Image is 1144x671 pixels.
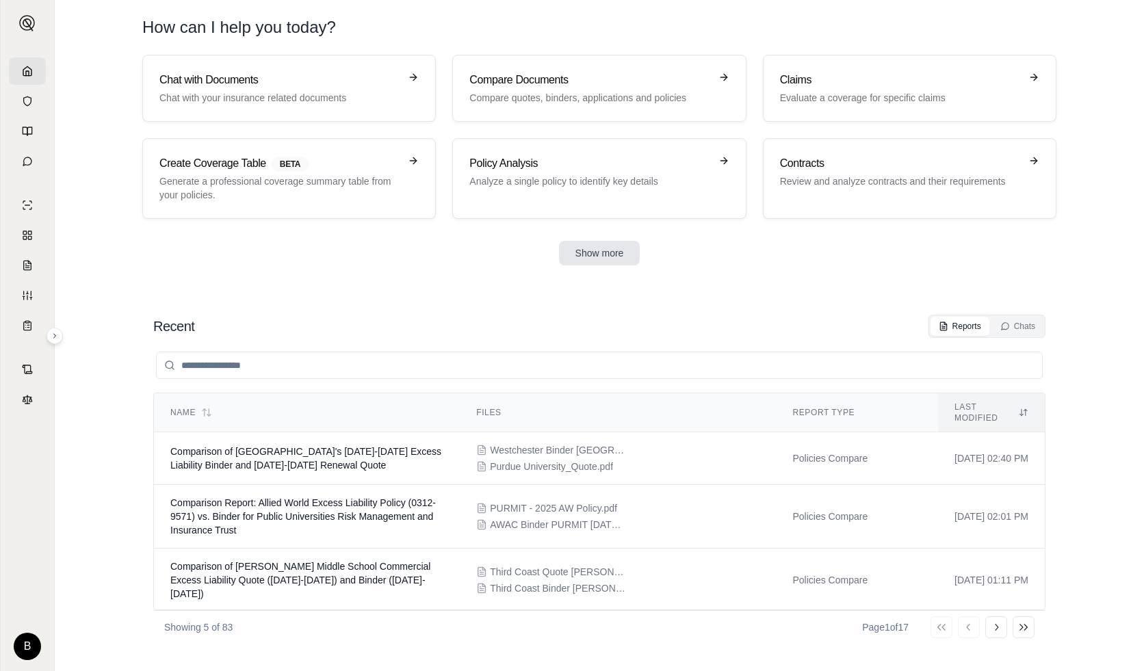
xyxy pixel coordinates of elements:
p: Evaluate a coverage for specific claims [780,91,1020,105]
span: Third Coast Quote James Jordan Middle School 2025-2026 ($5M xs $9M).PDF [490,565,627,579]
div: Reports [939,321,981,332]
span: Comparison of Purdue University's 2024-2025 Excess Liability Binder and 2025-2026 Renewal Quote [170,446,441,471]
button: Expand sidebar [47,328,63,344]
div: Last modified [954,402,1028,423]
p: Analyze a single policy to identify key details [469,174,710,188]
a: Compare DocumentsCompare quotes, binders, applications and policies [452,55,746,122]
a: Contract Analysis [9,356,46,383]
span: AWAC Binder PURMIT 2025-2026 Excess ($10M xs $40M).pdf [490,518,627,531]
a: Legal Search Engine [9,386,46,413]
div: Chats [1000,321,1035,332]
a: Single Policy [9,192,46,219]
h3: Chat with Documents [159,72,400,88]
span: BETA [272,157,309,172]
h3: Claims [780,72,1020,88]
td: [DATE] 02:40 PM [938,432,1045,485]
h1: How can I help you today? [142,16,1056,38]
p: Review and analyze contracts and their requirements [780,174,1020,188]
span: PURMIT - 2025 AW Policy.pdf [490,501,617,515]
td: Policies Compare [776,549,938,612]
a: Documents Vault [9,88,46,115]
a: Coverage Table [9,312,46,339]
th: Files [460,393,776,432]
a: Custom Report [9,282,46,309]
p: Compare quotes, binders, applications and policies [469,91,710,105]
h3: Create Coverage Table [159,155,400,172]
span: Purdue University_Quote.pdf [490,460,613,473]
button: Chats [992,317,1043,336]
span: Third Coast Binder James Jordan Middle School 2024-25 5M XS 10M.PDF [490,581,627,595]
a: Claim Coverage [9,252,46,279]
td: Policies Compare [776,432,938,485]
a: ClaimsEvaluate a coverage for specific claims [763,55,1056,122]
button: Show more [559,241,640,265]
button: Reports [931,317,989,336]
a: Chat with DocumentsChat with your insurance related documents [142,55,436,122]
a: Policy Comparisons [9,222,46,249]
div: Page 1 of 17 [862,620,909,634]
span: Comparison Report: Allied World Excess Liability Policy (0312-9571) vs. Binder for Public Univers... [170,497,436,536]
h3: Compare Documents [469,72,710,88]
a: Chat [9,148,46,175]
a: Policy AnalysisAnalyze a single policy to identify key details [452,138,746,219]
button: Expand sidebar [14,10,41,37]
td: [DATE] 01:11 PM [938,549,1045,612]
span: Comparison of James Jordan Middle School Commercial Excess Liability Quote (2025-2026) and Binder... [170,561,430,599]
img: Expand sidebar [19,15,36,31]
a: Home [9,57,46,85]
a: Prompt Library [9,118,46,145]
span: Westchester Binder Purdue University 2024-25 Excess Liability ($5M XS $45M).pdf [490,443,627,457]
p: Showing 5 of 83 [164,620,233,634]
p: Generate a professional coverage summary table from your policies. [159,174,400,202]
a: ContractsReview and analyze contracts and their requirements [763,138,1056,219]
td: Policies Compare [776,485,938,549]
h3: Policy Analysis [469,155,710,172]
td: [DATE] 02:01 PM [938,485,1045,549]
div: B [14,633,41,660]
h3: Contracts [780,155,1020,172]
div: Name [170,407,443,418]
h2: Recent [153,317,194,336]
th: Report Type [776,393,938,432]
p: Chat with your insurance related documents [159,91,400,105]
a: Create Coverage TableBETAGenerate a professional coverage summary table from your policies. [142,138,436,219]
